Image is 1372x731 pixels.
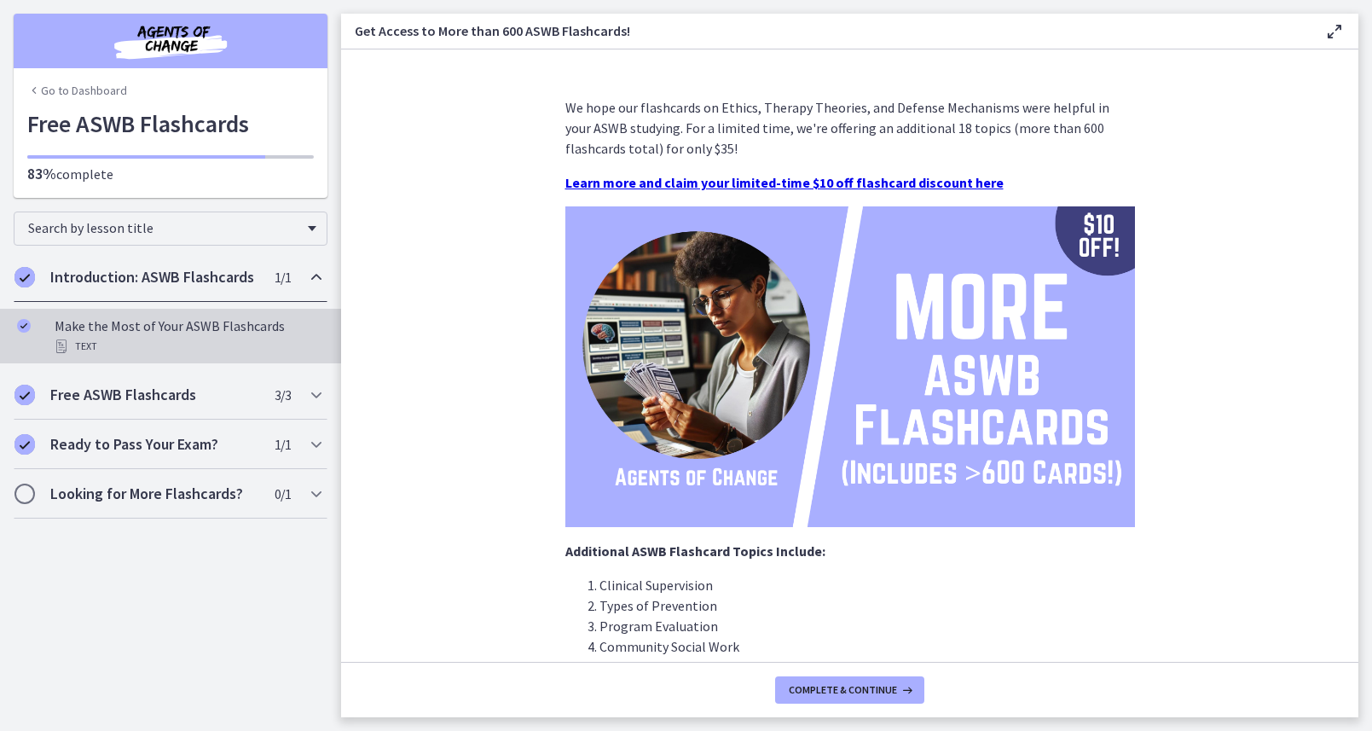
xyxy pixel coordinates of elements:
[14,385,35,405] i: Completed
[275,267,291,287] span: 1 / 1
[50,267,258,287] h2: Introduction: ASWB Flashcards
[50,434,258,455] h2: Ready to Pass Your Exam?
[565,206,1135,527] img: More_ASWB_Flashcards_%282%29.png
[599,616,1135,636] li: Program Evaluation
[50,484,258,504] h2: Looking for More Flashcards?
[275,484,291,504] span: 0 / 1
[14,434,35,455] i: Completed
[599,657,1135,677] li: Group and Family Social Work
[599,636,1135,657] li: Community Social Work
[355,20,1297,41] h3: Get Access to More than 600 ASWB Flashcards!
[599,575,1135,595] li: Clinical Supervision
[275,434,291,455] span: 1 / 1
[50,385,258,405] h2: Free ASWB Flashcards
[775,676,924,704] button: Complete & continue
[565,542,825,560] strong: Additional ASWB Flashcard Topics Include:
[599,595,1135,616] li: Types of Prevention
[27,164,314,184] p: complete
[27,82,127,99] a: Go to Dashboard
[55,336,321,357] div: Text
[27,164,56,183] span: 83%
[565,174,1004,191] a: Learn more and claim your limited-time $10 off flashcard discount here
[17,319,31,333] i: Completed
[275,385,291,405] span: 3 / 3
[565,97,1135,159] p: We hope our flashcards on Ethics, Therapy Theories, and Defense Mechanisms were helpful in your A...
[68,20,273,61] img: Agents of Change
[789,683,897,697] span: Complete & continue
[14,212,327,246] div: Search by lesson title
[28,219,299,236] span: Search by lesson title
[27,106,314,142] h1: Free ASWB Flashcards
[55,316,321,357] div: Make the Most of Your ASWB Flashcards
[14,267,35,287] i: Completed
